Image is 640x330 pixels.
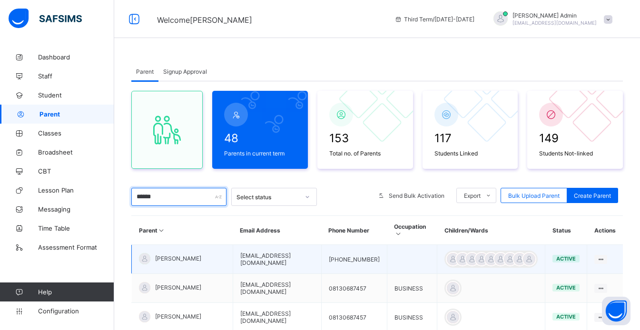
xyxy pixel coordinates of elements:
[556,313,576,320] span: active
[321,245,387,274] td: [PHONE_NUMBER]
[157,15,252,25] span: Welcome [PERSON_NAME]
[321,216,387,245] th: Phone Number
[38,129,114,137] span: Classes
[233,216,321,245] th: Email Address
[39,110,114,118] span: Parent
[464,192,481,199] span: Export
[38,205,114,213] span: Messaging
[389,192,444,199] span: Send Bulk Activation
[387,274,437,303] td: BUSINESS
[38,186,114,194] span: Lesson Plan
[38,243,114,251] span: Assessment Format
[38,148,114,156] span: Broadsheet
[321,274,387,303] td: 08130687457
[38,288,114,296] span: Help
[387,216,437,245] th: Occupation
[512,20,597,26] span: [EMAIL_ADDRESS][DOMAIN_NAME]
[602,297,630,325] button: Open asap
[587,216,623,245] th: Actions
[539,131,611,145] span: 149
[9,9,82,29] img: safsims
[394,230,402,237] i: Sort in Ascending Order
[574,192,611,199] span: Create Parent
[155,284,201,291] span: [PERSON_NAME]
[38,224,114,232] span: Time Table
[329,150,401,157] span: Total no. of Parents
[512,12,597,19] span: [PERSON_NAME] Admin
[233,245,321,274] td: [EMAIL_ADDRESS][DOMAIN_NAME]
[38,53,114,61] span: Dashboard
[437,216,545,245] th: Children/Wards
[484,11,617,27] div: AbdulAdmin
[38,307,114,315] span: Configuration
[155,313,201,320] span: [PERSON_NAME]
[236,194,299,201] div: Select status
[38,167,114,175] span: CBT
[539,150,611,157] span: Students Not-linked
[394,16,474,23] span: session/term information
[163,68,207,75] span: Signup Approval
[224,131,296,145] span: 48
[508,192,560,199] span: Bulk Upload Parent
[38,72,114,80] span: Staff
[136,68,154,75] span: Parent
[224,150,296,157] span: Parents in current term
[132,216,233,245] th: Parent
[158,227,166,234] i: Sort in Ascending Order
[556,284,576,291] span: active
[329,131,401,145] span: 153
[155,255,201,262] span: [PERSON_NAME]
[545,216,587,245] th: Status
[434,131,506,145] span: 117
[556,255,576,262] span: active
[434,150,506,157] span: Students Linked
[38,91,114,99] span: Student
[233,274,321,303] td: [EMAIL_ADDRESS][DOMAIN_NAME]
